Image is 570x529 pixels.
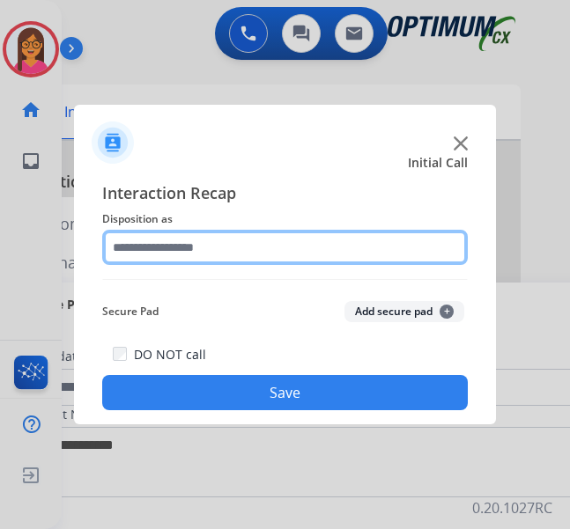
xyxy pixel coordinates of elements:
[472,497,552,518] p: 0.20.1027RC
[102,301,159,322] span: Secure Pad
[102,209,468,230] span: Disposition as
[134,346,206,364] label: DO NOT call
[92,121,134,164] img: contactIcon
[102,279,468,280] img: contact-recap-line.svg
[102,180,468,209] span: Interaction Recap
[408,154,468,172] span: Initial Call
[102,375,468,410] button: Save
[440,305,454,319] span: +
[344,301,464,322] button: Add secure pad+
